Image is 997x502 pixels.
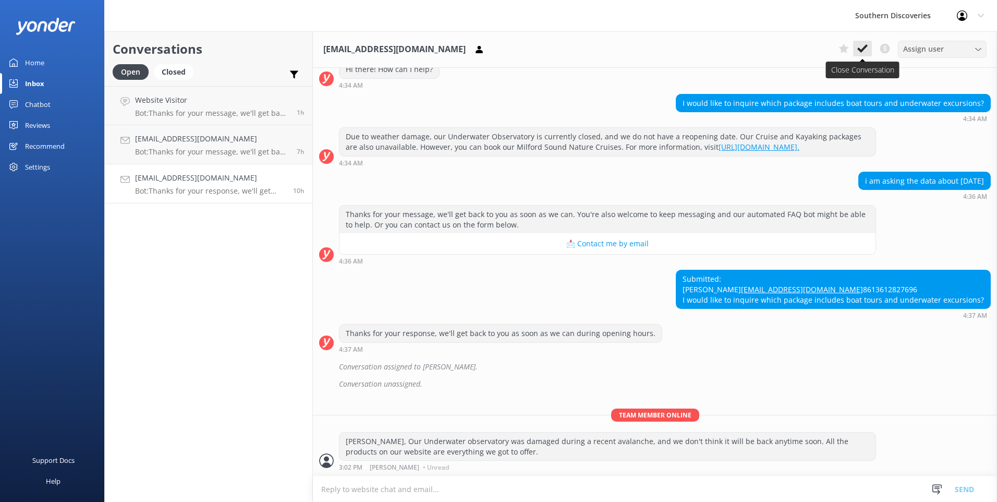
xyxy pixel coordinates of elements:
[297,108,305,117] span: Sep 17 2025 01:25pm (UTC +12:00) Pacific/Auckland
[339,464,362,471] strong: 3:02 PM
[963,116,987,122] strong: 4:34 AM
[32,450,75,471] div: Support Docs
[898,41,987,57] div: Assign User
[339,345,662,353] div: Sep 17 2025 04:37am (UTC +12:00) Pacific/Auckland
[339,206,876,233] div: Thanks for your message, we'll get back to you as soon as we can. You're also welcome to keep mes...
[339,128,876,156] div: Due to weather damage, our Underwater Observatory is currently closed, and we do not have a reope...
[25,52,44,73] div: Home
[859,172,990,190] div: i am asking the data about [DATE]
[339,358,991,376] div: Conversation assigned to [PERSON_NAME].
[339,233,876,254] button: 📩 Contact me by email
[25,73,44,94] div: Inbox
[339,433,876,460] div: [PERSON_NAME], Our Underwater observatory was damaged during a recent avalanche, and we don't thi...
[135,109,289,118] p: Bot: Thanks for your message, we'll get back to you as soon as we can. You're also welcome to kee...
[339,375,991,393] div: Conversation unassigned.
[339,61,439,78] div: Hi there! How can I help?
[135,133,289,145] h4: [EMAIL_ADDRESS][DOMAIN_NAME]
[339,346,363,353] strong: 4:37 AM
[25,157,50,177] div: Settings
[676,115,991,122] div: Sep 17 2025 04:34am (UTC +12:00) Pacific/Auckland
[105,164,312,204] a: [EMAIL_ADDRESS][DOMAIN_NAME]Bot:Thanks for your response, we'll get back to you as soon as we can...
[113,39,305,59] h2: Conversations
[858,193,991,200] div: Sep 17 2025 04:36am (UTC +12:00) Pacific/Auckland
[339,325,662,342] div: Thanks for your response, we'll get back to you as soon as we can during opening hours.
[135,186,285,196] p: Bot: Thanks for your response, we'll get back to you as soon as we can during opening hours.
[293,186,305,195] span: Sep 17 2025 04:37am (UTC +12:00) Pacific/Auckland
[25,136,65,157] div: Recommend
[611,409,699,422] span: Team member online
[963,194,987,200] strong: 4:36 AM
[676,94,990,112] div: I would like to inquire which package includes boat tours and underwater excursions?
[719,142,799,152] a: [URL][DOMAIN_NAME].
[16,18,76,35] img: yonder-white-logo.png
[105,125,312,164] a: [EMAIL_ADDRESS][DOMAIN_NAME]Bot:Thanks for your message, we'll get back to you as soon as we can....
[319,375,991,393] div: 2025-09-17T02:58:44.272
[903,43,944,55] span: Assign user
[741,284,863,294] a: [EMAIL_ADDRESS][DOMAIN_NAME]
[339,463,876,471] div: Sep 17 2025 03:02pm (UTC +12:00) Pacific/Auckland
[25,115,50,136] div: Reviews
[154,64,193,80] div: Closed
[105,86,312,125] a: Website VisitorBot:Thanks for your message, we'll get back to you as soon as we can. You're also ...
[46,471,60,492] div: Help
[676,270,990,308] div: Submitted: [PERSON_NAME] 8613612827696 I would like to inquire which package includes boat tours ...
[135,172,285,184] h4: [EMAIL_ADDRESS][DOMAIN_NAME]
[339,257,876,265] div: Sep 17 2025 04:36am (UTC +12:00) Pacific/Auckland
[339,82,363,89] strong: 4:34 AM
[135,94,289,106] h4: Website Visitor
[113,64,149,80] div: Open
[339,160,363,166] strong: 4:34 AM
[319,358,991,376] div: 2025-09-17T02:58:27.938
[113,66,154,77] a: Open
[370,464,419,471] span: [PERSON_NAME]
[339,258,363,265] strong: 4:36 AM
[339,81,440,89] div: Sep 17 2025 04:34am (UTC +12:00) Pacific/Auckland
[297,147,305,156] span: Sep 17 2025 07:26am (UTC +12:00) Pacific/Auckland
[339,159,876,166] div: Sep 17 2025 04:34am (UTC +12:00) Pacific/Auckland
[135,147,289,157] p: Bot: Thanks for your message, we'll get back to you as soon as we can. You're also welcome to kee...
[323,43,466,56] h3: [EMAIL_ADDRESS][DOMAIN_NAME]
[154,66,199,77] a: Closed
[423,464,449,471] span: • Unread
[25,94,51,115] div: Chatbot
[963,313,987,319] strong: 4:37 AM
[676,312,991,319] div: Sep 17 2025 04:37am (UTC +12:00) Pacific/Auckland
